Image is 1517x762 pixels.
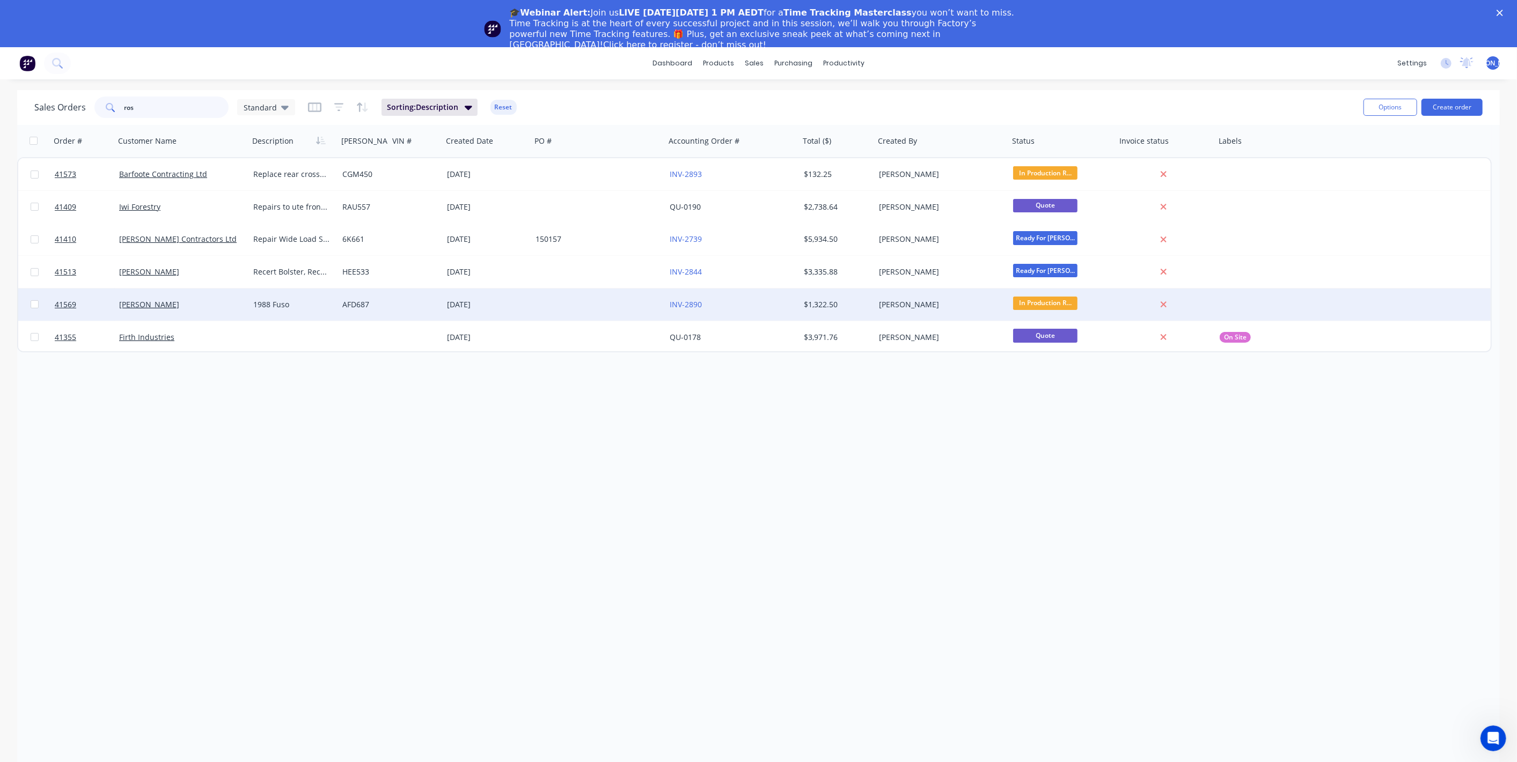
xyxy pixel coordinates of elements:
div: 150157 [536,234,655,245]
a: INV-2893 [670,169,702,179]
button: On Site [1220,332,1251,343]
div: $5,934.50 [804,234,867,245]
span: Quote [1013,329,1078,342]
div: Close [1497,10,1507,16]
div: [DATE] [447,234,527,245]
div: [DATE] [447,299,527,310]
div: CGM450 [342,169,383,180]
div: Repair Wide Load Sign General COF Check - Remedial work to obtain COF, repair damaged crossmember... [253,234,330,245]
a: 41569 [55,288,119,321]
div: Join us for a you won’t want to miss. Time Tracking is at the heart of every successful project a... [510,8,1016,50]
div: Recert Bolster, Recert Drawbeam, Repair crossmember crack [253,267,330,277]
a: [PERSON_NAME] Contractors Ltd [119,234,237,244]
a: [PERSON_NAME] [119,267,179,277]
a: QU-0190 [670,202,701,212]
div: [PERSON_NAME]# [341,136,406,146]
div: Created Date [446,136,493,146]
div: [PERSON_NAME] [879,299,998,310]
span: 41573 [55,169,76,180]
a: [PERSON_NAME] [119,299,179,309]
div: $3,335.88 [804,267,867,277]
b: LIVE [DATE][DATE] 1 PM AEDT [619,8,764,18]
div: Labels [1219,136,1242,146]
img: Factory [19,55,35,71]
span: Ready For [PERSON_NAME] [1013,264,1078,277]
div: [PERSON_NAME] [879,267,998,277]
div: [DATE] [447,332,527,343]
a: 41573 [55,158,119,190]
a: INV-2844 [670,267,702,277]
span: Standard [244,102,277,113]
span: In Production R... [1013,166,1078,180]
div: Status [1012,136,1035,146]
span: 41569 [55,299,76,310]
button: Create order [1421,99,1483,116]
div: RAU557 [342,202,383,212]
b: Time Tracking Masterclass [783,8,912,18]
button: Options [1364,99,1417,116]
a: 41513 [55,256,119,288]
div: products [698,55,739,71]
div: [DATE] [447,267,527,277]
button: Sorting:Description [382,99,478,116]
div: [PERSON_NAME] [879,169,998,180]
div: purchasing [769,55,818,71]
a: Iwi Forestry [119,202,160,212]
a: 41409 [55,191,119,223]
b: 🎓Webinar Alert: [510,8,591,18]
div: Customer Name [118,136,177,146]
div: [DATE] [447,202,527,212]
span: Sorting: Description [387,102,458,113]
div: VIN # [392,136,412,146]
h1: Sales Orders [34,102,86,113]
a: Firth Industries [119,332,174,342]
span: In Production R... [1013,297,1078,310]
div: sales [739,55,769,71]
div: Repairs to ute front bull bar [253,202,330,212]
div: Replace rear crossmember on tractor unit [253,169,330,180]
input: Search... [124,97,229,118]
div: Total ($) [803,136,831,146]
span: 41410 [55,234,76,245]
span: Ready For [PERSON_NAME] [1013,231,1078,245]
a: 41410 [55,223,119,255]
div: settings [1392,55,1432,71]
div: Description [252,136,294,146]
span: 41513 [55,267,76,277]
a: Barfoote Contracting Ltd [119,169,207,179]
div: Invoice status [1119,136,1169,146]
div: PO # [534,136,552,146]
div: Accounting Order # [669,136,739,146]
span: 41355 [55,332,76,343]
img: Profile image for Team [484,20,501,38]
span: On Site [1224,332,1247,343]
a: QU-0178 [670,332,701,342]
div: AFD687 [342,299,383,310]
div: $1,322.50 [804,299,867,310]
div: productivity [818,55,870,71]
div: $2,738.64 [804,202,867,212]
span: 41409 [55,202,76,212]
a: 41355 [55,321,119,353]
a: INV-2739 [670,234,702,244]
a: Click here to register - don’t miss out! [603,40,766,50]
span: Quote [1013,199,1078,212]
div: Created By [878,136,917,146]
a: dashboard [647,55,698,71]
div: [PERSON_NAME] [879,332,998,343]
div: [PERSON_NAME] [879,202,998,212]
iframe: Intercom live chat [1481,726,1506,751]
div: [PERSON_NAME] [879,234,998,245]
div: $132.25 [804,169,867,180]
div: HEE533 [342,267,383,277]
div: 1988 Fuso [253,299,330,310]
a: INV-2890 [670,299,702,309]
div: $3,971.76 [804,332,867,343]
button: Reset [490,100,517,115]
div: [DATE] [447,169,527,180]
div: Order # [54,136,82,146]
div: 6K661 [342,234,383,245]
